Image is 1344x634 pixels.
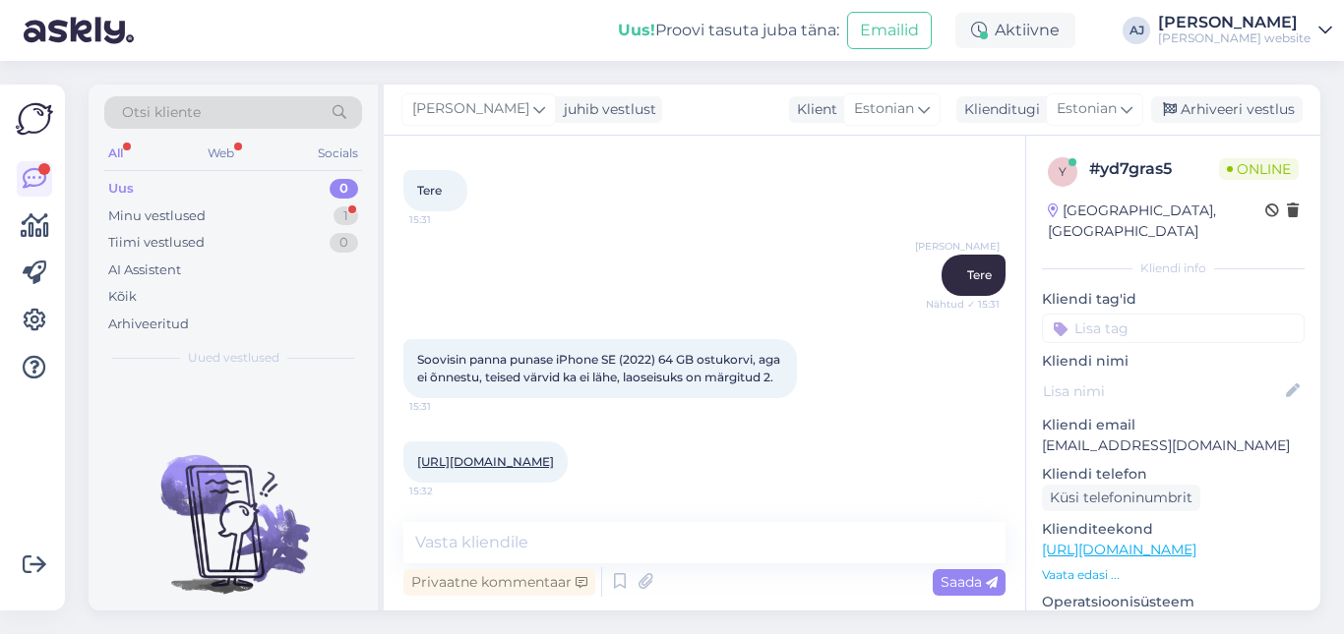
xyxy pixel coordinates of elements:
[403,569,595,596] div: Privaatne kommentaar
[417,454,554,469] a: [URL][DOMAIN_NAME]
[108,179,134,199] div: Uus
[409,484,483,498] span: 15:32
[1158,30,1311,46] div: [PERSON_NAME] website
[16,100,53,138] img: Askly Logo
[1042,592,1305,612] p: Operatsioonisüsteem
[556,99,656,120] div: juhib vestlust
[108,315,189,334] div: Arhiveeritud
[967,267,992,282] span: Tere
[618,19,839,42] div: Proovi tasuta juba täna:
[1158,15,1311,30] div: [PERSON_NAME]
[417,352,783,384] span: Soovisin panna punase iPhone SE (2022) 64 GB ostukorvi, aga ei õnnestu, teised värvid ka ei lähe,...
[956,99,1040,120] div: Klienditugi
[204,141,238,166] div: Web
[1042,485,1200,511] div: Küsi telefoninumbrit
[926,297,1000,312] span: Nähtud ✓ 15:31
[314,141,362,166] div: Socials
[1042,351,1305,372] p: Kliendi nimi
[104,141,127,166] div: All
[1219,158,1299,180] span: Online
[108,233,205,253] div: Tiimi vestlused
[108,287,137,307] div: Kõik
[789,99,837,120] div: Klient
[412,98,529,120] span: [PERSON_NAME]
[1042,435,1305,456] p: [EMAIL_ADDRESS][DOMAIN_NAME]
[1042,519,1305,540] p: Klienditeekond
[1042,566,1305,584] p: Vaata edasi ...
[1057,98,1117,120] span: Estonian
[1158,15,1332,46] a: [PERSON_NAME][PERSON_NAME] website
[1123,17,1150,44] div: AJ
[1048,201,1265,242] div: [GEOGRAPHIC_DATA], [GEOGRAPHIC_DATA]
[1042,314,1305,343] input: Lisa tag
[1042,464,1305,485] p: Kliendi telefon
[1043,380,1282,402] input: Lisa nimi
[1042,541,1196,558] a: [URL][DOMAIN_NAME]
[108,206,206,226] div: Minu vestlused
[1042,289,1305,310] p: Kliendi tag'id
[330,233,358,253] div: 0
[955,13,1075,48] div: Aktiivne
[1042,415,1305,435] p: Kliendi email
[409,399,483,414] span: 15:31
[188,349,279,367] span: Uued vestlused
[89,420,378,597] img: No chats
[854,98,914,120] span: Estonian
[1089,157,1219,181] div: # yd7gras5
[108,260,181,280] div: AI Assistent
[409,212,483,227] span: 15:31
[417,183,442,198] span: Tere
[941,573,998,591] span: Saada
[122,102,201,123] span: Otsi kliente
[847,12,932,49] button: Emailid
[334,206,358,226] div: 1
[618,21,655,39] b: Uus!
[915,239,1000,254] span: [PERSON_NAME]
[1059,164,1067,179] span: y
[1151,96,1303,123] div: Arhiveeri vestlus
[1042,259,1305,277] div: Kliendi info
[330,179,358,199] div: 0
